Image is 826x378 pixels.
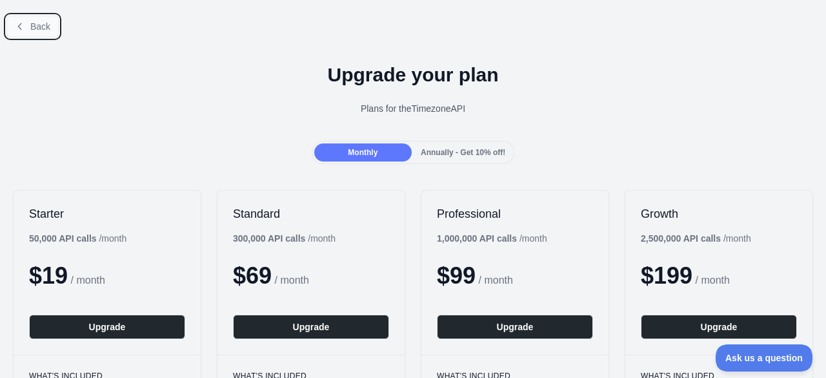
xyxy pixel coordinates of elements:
[233,233,305,244] b: 300,000 API calls
[641,232,751,245] div: / month
[437,206,593,222] h2: Professional
[641,233,721,244] b: 2,500,000 API calls
[641,262,692,289] span: $ 199
[641,206,797,222] h2: Growth
[716,344,813,372] iframe: Toggle Customer Support
[233,206,389,222] h2: Standard
[437,232,547,245] div: / month
[437,262,476,289] span: $ 99
[437,233,517,244] b: 1,000,000 API calls
[233,232,336,245] div: / month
